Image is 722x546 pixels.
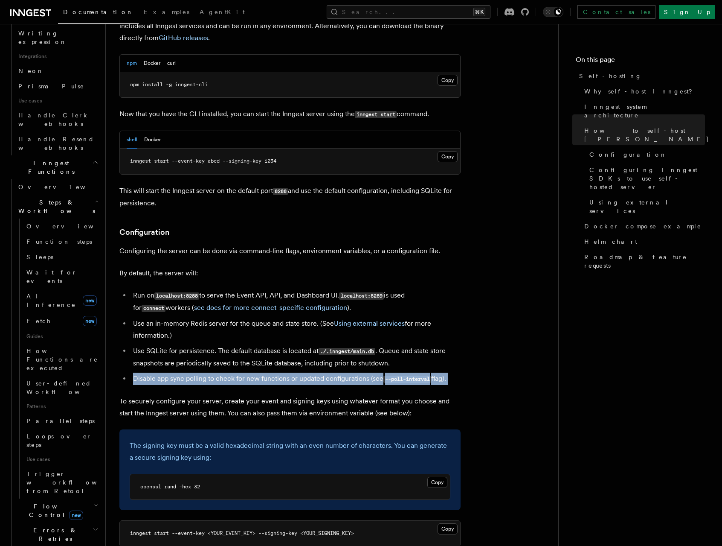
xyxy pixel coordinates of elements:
[586,147,705,162] a: Configuration
[26,380,103,395] span: User-defined Workflows
[144,131,161,149] button: Docker
[130,318,461,342] li: Use an in-memory Redis server for the queue and state store. (See for more information.)
[581,123,705,147] a: How to self-host [PERSON_NAME]
[586,162,705,195] a: Configuring Inngest SDKs to use self-hosted server
[130,289,461,314] li: Run on to serve the Event API, API, and Dashboard UI. is used for workers ( ).
[339,292,384,300] code: localhost:8289
[15,131,100,155] a: Handle Resend webhooks
[23,249,100,265] a: Sleeps
[15,502,94,519] span: Flow Control
[154,292,199,300] code: localhost:8288
[7,159,92,176] span: Inngest Functions
[438,523,458,534] button: Copy
[584,87,698,96] span: Why self-host Inngest?
[140,484,200,490] span: openssl rand -hex 32
[130,530,354,536] span: inngest start --event-key <YOUR_EVENT_KEY> --signing-key <YOUR_SIGNING_KEY>
[581,234,705,249] a: Helm chart
[15,63,100,79] a: Neon
[119,226,169,238] a: Configuration
[18,67,44,74] span: Neon
[69,511,83,520] span: new
[26,418,95,424] span: Parallel steps
[26,318,51,324] span: Fetch
[58,3,139,24] a: Documentation
[127,131,137,149] button: shell
[15,526,93,543] span: Errors & Retries
[427,477,447,488] button: Copy
[18,112,90,127] span: Handle Clerk webhooks
[144,9,189,15] span: Examples
[26,238,92,245] span: Function steps
[23,289,100,312] a: AI Inferencenew
[581,219,705,234] a: Docker compose example
[15,94,100,108] span: Use cases
[15,50,100,63] span: Integrations
[130,373,461,385] li: Disable app sync polling to check for new functions or updated configurations (see flag).
[15,198,95,215] span: Steps & Workflows
[26,254,53,260] span: Sleeps
[119,245,461,257] p: Configuring the server can be done via command-line flags, environment variables, or a configurat...
[130,158,276,164] span: inngest start --event-key abcd --signing-key 1234
[577,5,655,19] a: Contact sales
[18,30,67,45] span: Writing expression
[26,347,98,371] span: How Functions are executed
[23,466,100,499] a: Trigger workflows from Retool
[23,453,100,466] span: Use cases
[355,111,397,118] code: inngest start
[119,8,461,44] p: To begin self-hosting Inngest, you only need to install the Inngest CLI. The Inngest CLI is a sin...
[584,253,705,270] span: Roadmap & feature requests
[23,376,100,400] a: User-defined Workflows
[142,305,165,312] code: connect
[15,195,100,219] button: Steps & Workflows
[586,195,705,219] a: Using external services
[473,8,485,16] kbd: ⌘K
[15,219,100,499] div: Steps & Workflows
[144,55,160,72] button: Docker
[119,185,461,209] p: This will start the Inngest server on the default port and use the default configuration, includi...
[194,304,347,312] a: see docs for more connect-specific configuration
[200,9,245,15] span: AgentKit
[438,151,458,162] button: Copy
[15,499,100,523] button: Flow Controlnew
[18,83,84,90] span: Prisma Pulse
[130,82,208,88] span: npm install -g inngest-cli
[139,3,194,23] a: Examples
[659,5,715,19] a: Sign Up
[581,99,705,123] a: Inngest system architecture
[589,166,705,191] span: Configuring Inngest SDKs to use self-hosted server
[23,343,100,376] a: How Functions are executed
[15,108,100,131] a: Handle Clerk webhooks
[119,395,461,419] p: To securely configure your server, create your event and signing keys using whatever format you c...
[273,188,288,195] code: 8288
[581,249,705,273] a: Roadmap & feature requests
[319,348,375,355] code: ./.inngest/main.db
[23,219,100,234] a: Overview
[23,429,100,453] a: Loops over steps
[15,79,100,94] a: Prisma Pulse
[26,433,92,448] span: Loops over steps
[543,7,563,17] button: Toggle dark mode
[23,265,100,289] a: Wait for events
[159,34,208,42] a: GitHub releases
[18,136,94,151] span: Handle Resend webhooks
[63,9,133,15] span: Documentation
[584,237,637,246] span: Helm chart
[584,126,709,143] span: How to self-host [PERSON_NAME]
[576,55,705,68] h4: On this page
[83,295,97,306] span: new
[127,55,137,72] button: npm
[383,376,431,383] code: --poll-interval
[26,293,76,308] span: AI Inference
[15,26,100,50] a: Writing expression
[23,330,100,343] span: Guides
[584,102,705,120] span: Inngest system architecture
[130,440,450,464] p: The signing key must be a valid hexadecimal string with an even number of characters. You can gen...
[327,5,490,19] button: Search...⌘K
[23,234,100,249] a: Function steps
[581,84,705,99] a: Why self-host Inngest?
[584,222,702,231] span: Docker compose example
[15,179,100,195] a: Overview
[7,155,100,179] button: Inngest Functions
[130,345,461,369] li: Use SQLite for persistence. The default database is located at . Queue and state store snapshots ...
[26,269,77,284] span: Wait for events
